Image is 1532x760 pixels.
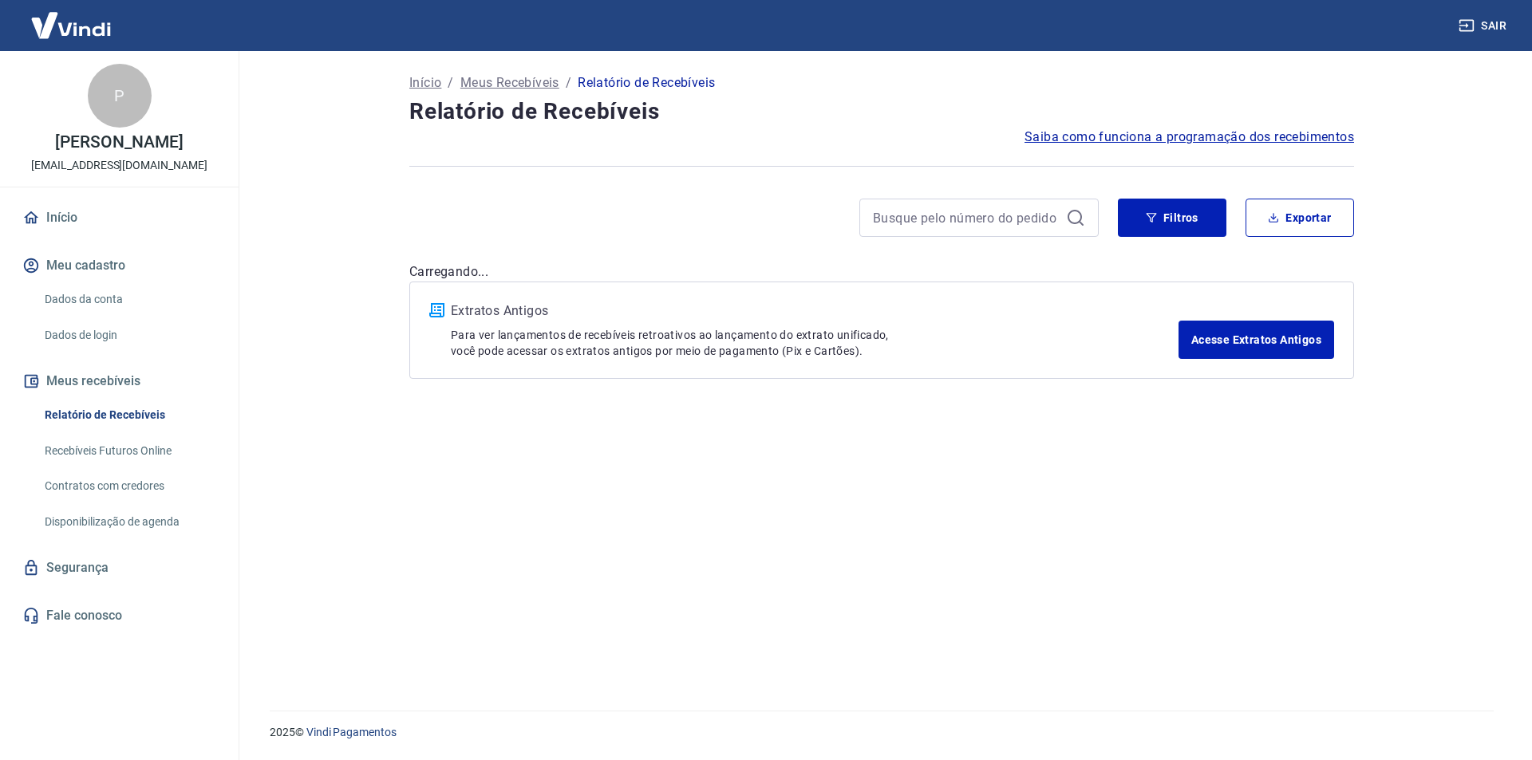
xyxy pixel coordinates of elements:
a: Meus Recebíveis [460,73,559,93]
p: / [448,73,453,93]
img: Vindi [19,1,123,49]
p: 2025 © [270,724,1494,741]
h4: Relatório de Recebíveis [409,96,1354,128]
a: Início [409,73,441,93]
p: / [566,73,571,93]
a: Disponibilização de agenda [38,506,219,538]
p: Carregando... [409,262,1354,282]
a: Relatório de Recebíveis [38,399,219,431]
a: Contratos com credores [38,470,219,502]
button: Filtros [1118,199,1226,237]
p: [EMAIL_ADDRESS][DOMAIN_NAME] [31,157,207,174]
a: Início [19,200,219,235]
a: Dados de login [38,319,219,352]
p: Para ver lançamentos de recebíveis retroativos ao lançamento do extrato unificado, você pode aces... [451,327,1179,359]
a: Saiba como funciona a programação dos recebimentos [1025,128,1354,147]
a: Fale conosco [19,598,219,633]
input: Busque pelo número do pedido [873,206,1060,230]
p: [PERSON_NAME] [55,134,183,151]
p: Extratos Antigos [451,301,1179,321]
img: ícone [429,303,444,317]
a: Recebíveis Futuros Online [38,435,219,467]
a: Dados da conta [38,283,219,316]
button: Sair [1455,11,1513,41]
button: Exportar [1246,199,1354,237]
a: Segurança [19,550,219,585]
button: Meu cadastro [19,248,219,283]
button: Meus recebíveis [19,364,219,399]
a: Acesse Extratos Antigos [1179,321,1334,359]
a: Vindi Pagamentos [306,726,397,738]
div: P [88,64,152,128]
p: Relatório de Recebíveis [578,73,715,93]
